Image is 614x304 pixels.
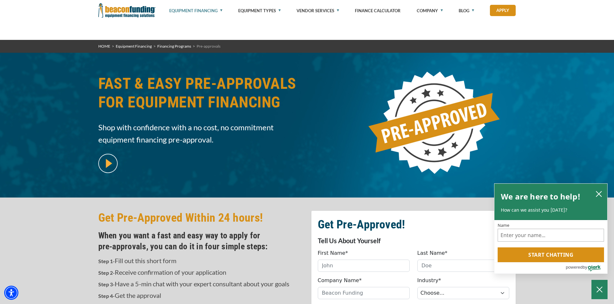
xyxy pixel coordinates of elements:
[501,207,601,213] p: How can we assist you [DATE]?
[594,189,604,198] button: close chatbox
[417,249,448,257] label: Last Name*
[98,93,303,112] span: FOR EQUIPMENT FINANCING
[501,190,580,203] h2: We are here to help!
[417,260,509,272] input: Doe
[98,281,115,287] strong: Step 3-
[4,286,18,300] div: Accessibility Menu
[98,293,115,299] strong: Step 4-
[98,154,118,173] img: video modal pop-up play button
[98,268,303,277] p: Receive confirmation of your application
[157,44,191,49] a: Financing Programs
[318,287,410,299] input: Beacon Funding
[98,44,110,49] a: HOME
[318,260,410,272] input: John
[498,229,604,242] input: Name
[566,263,607,273] a: Powered by Olark
[318,277,362,284] label: Company Name*
[98,230,303,252] h4: When you want a fast and easy way to apply for pre‑approvals, you can do it in four simple steps:
[566,263,582,271] span: powered
[318,249,348,257] label: First Name*
[490,5,516,16] a: Apply
[98,258,115,264] strong: Step 1-
[591,280,608,299] button: Close Chatbox
[98,291,303,300] p: Get the approval
[197,44,220,49] span: Pre-approvals
[583,263,587,271] span: by
[98,74,303,116] h1: FAST & EASY PRE-APPROVALS
[498,223,604,227] label: Name
[318,217,509,232] h2: Get Pre-Approved!
[494,183,608,274] div: olark chatbox
[318,237,509,244] p: Tell Us About Yourself
[417,277,441,284] label: Industry*
[116,44,152,49] a: Equipment Financing
[98,270,115,276] strong: Step 2-
[498,247,604,262] button: Start chatting
[98,210,303,225] h2: Get Pre-Approved Within 24 hours!
[98,121,303,146] span: Shop with confidence with a no cost, no commitment equipment financing pre-approval.
[98,280,303,288] p: Have a 5-min chat with your expert consultant about your goals
[98,257,303,265] p: Fill out this short form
